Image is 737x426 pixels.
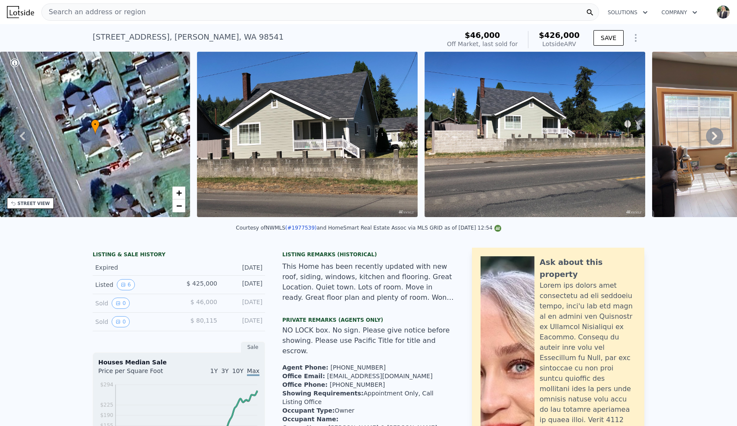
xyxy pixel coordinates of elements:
span: + [176,187,182,198]
strong: Occupant Name : [282,416,338,423]
div: Courtesy of NWMLS and HomeSmart Real Estate Assoc via MLS GRID as of [DATE] 12:54 [236,225,501,231]
button: View historical data [117,279,135,290]
a: Zoom out [172,199,185,212]
button: View historical data [112,298,130,309]
div: Expired [95,263,172,272]
div: Private Remarks (Agents Only) [282,317,455,325]
span: $426,000 [539,31,580,40]
div: [STREET_ADDRESS] , [PERSON_NAME] , WA 98541 [93,31,284,43]
div: Off Market, last sold for [447,40,518,48]
button: View historical data [112,316,130,327]
div: This Home has been recently updated with new roof, siding, windows, kitchen and flooring. Great L... [282,261,455,303]
tspan: $190 [100,412,113,418]
span: $ 46,000 [190,299,217,305]
div: • [91,119,100,134]
span: 3Y [221,367,228,374]
strong: Showing Requirements : [282,390,363,397]
span: 10Y [232,367,244,374]
div: Houses Median Sale [98,358,259,367]
span: Office Phone: [282,381,330,388]
span: • [91,121,100,128]
li: [PHONE_NUMBER] [282,380,455,389]
div: Sold [95,298,172,309]
tspan: $225 [100,402,113,408]
span: $ 425,000 [187,280,217,287]
div: Lotside ARV [539,40,580,48]
span: Agent Phone: [282,364,331,371]
span: − [176,200,182,211]
div: Price per Square Foot [98,367,179,380]
span: Max [247,367,259,376]
span: Search an address or region [42,7,146,17]
div: Listed [95,279,172,290]
img: avatar [716,5,730,19]
img: NWMLS Logo [494,225,501,232]
li: Appointment Only, Call Listing Office [282,389,455,406]
tspan: $294 [100,382,113,388]
button: Company [655,5,704,20]
img: Lotside [7,6,34,18]
button: SAVE [593,30,624,46]
div: LISTING & SALE HISTORY [93,251,265,260]
div: Listing Remarks (Historical) [282,251,455,258]
div: [DATE] [224,279,262,290]
div: [DATE] [224,263,262,272]
div: STREET VIEW [18,200,50,207]
img: Sale: 149210483 Parcel: 99517384 [425,52,645,217]
span: Office Email: [282,373,327,379]
div: Sale [241,342,265,353]
li: [PHONE_NUMBER] [282,363,455,372]
span: $46,000 [465,31,500,40]
strong: Occupant Type : [282,407,335,414]
div: [DATE] [224,298,262,309]
img: Sale: 149210483 Parcel: 99517384 [197,52,418,217]
button: Show Options [627,29,644,47]
button: Solutions [601,5,655,20]
div: Ask about this property [540,256,636,280]
li: [EMAIL_ADDRESS][DOMAIN_NAME] [282,372,455,380]
div: [DATE] [224,316,262,327]
div: Sold [95,316,172,327]
span: 1Y [210,367,218,374]
a: (#1977539) [285,225,317,231]
a: Zoom in [172,187,185,199]
span: NO LOCK box. No sign. Please give notice before showing. Please use Pacific Title for title and e... [282,326,450,355]
li: Owner [282,406,455,415]
span: $ 80,115 [190,317,217,324]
